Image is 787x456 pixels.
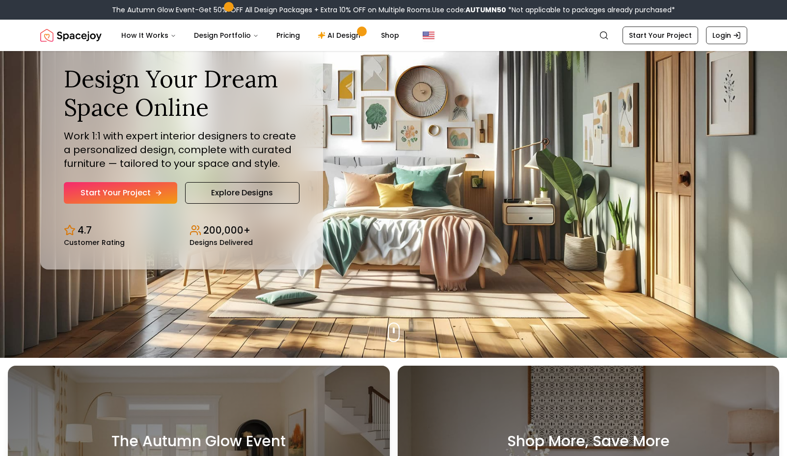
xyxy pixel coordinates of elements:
button: How It Works [113,26,184,45]
div: The Autumn Glow Event-Get 50% OFF All Design Packages + Extra 10% OFF on Multiple Rooms. [112,5,675,15]
span: *Not applicable to packages already purchased* [506,5,675,15]
a: Start Your Project [64,182,177,204]
a: Login [706,27,747,44]
a: Explore Designs [185,182,299,204]
span: Use code: [432,5,506,15]
a: AI Design [310,26,371,45]
h1: Design Your Dream Space Online [64,65,299,121]
p: 4.7 [78,223,92,237]
a: Pricing [269,26,308,45]
img: Spacejoy Logo [40,26,102,45]
small: Designs Delivered [190,239,253,246]
small: Customer Rating [64,239,125,246]
a: Shop [373,26,407,45]
p: Work 1:1 with expert interior designers to create a personalized design, complete with curated fu... [64,129,299,170]
img: United States [423,29,434,41]
b: AUTUMN50 [465,5,506,15]
p: 200,000+ [203,223,250,237]
h3: Shop More, Save More [507,432,670,450]
h3: The Autumn Glow Event [111,432,286,450]
nav: Global [40,20,747,51]
a: Spacejoy [40,26,102,45]
button: Design Portfolio [186,26,267,45]
div: Design stats [64,215,299,246]
a: Start Your Project [623,27,698,44]
nav: Main [113,26,407,45]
